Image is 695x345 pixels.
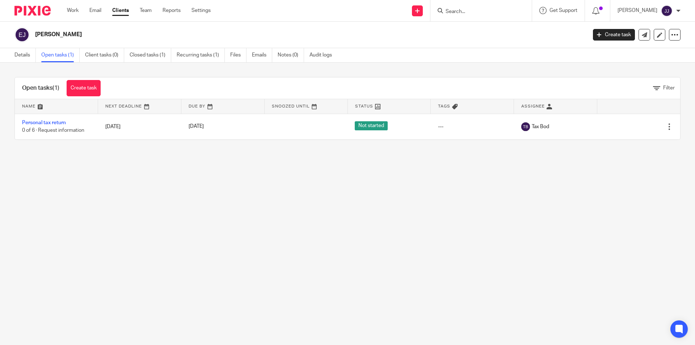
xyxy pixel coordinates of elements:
a: Details [14,48,36,62]
a: Audit logs [309,48,337,62]
a: Files [230,48,247,62]
span: Status [355,104,373,108]
span: Get Support [549,8,577,13]
a: Clients [112,7,129,14]
span: Not started [355,121,388,130]
a: Settings [191,7,211,14]
a: Recurring tasks (1) [177,48,225,62]
a: Create task [67,80,101,96]
a: Work [67,7,79,14]
a: Open tasks (1) [41,48,80,62]
h1: Open tasks [22,84,59,92]
span: Tax Bod [532,123,549,130]
span: Tags [438,104,450,108]
a: Closed tasks (1) [130,48,171,62]
img: svg%3E [661,5,673,17]
span: Filter [663,85,675,91]
a: Client tasks (0) [85,48,124,62]
img: Pixie [14,6,51,16]
span: [DATE] [189,124,204,129]
div: --- [438,123,507,130]
span: 0 of 6 · Request information [22,128,84,133]
a: Team [140,7,152,14]
img: svg%3E [521,122,530,131]
a: Notes (0) [278,48,304,62]
a: Reports [163,7,181,14]
span: (1) [52,85,59,91]
img: svg%3E [14,27,30,42]
a: Emails [252,48,272,62]
a: Email [89,7,101,14]
a: Personal tax return [22,120,66,125]
span: Snoozed Until [272,104,310,108]
a: Create task [593,29,635,41]
input: Search [445,9,510,15]
td: [DATE] [98,114,181,139]
p: [PERSON_NAME] [618,7,657,14]
h2: [PERSON_NAME] [35,31,473,38]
